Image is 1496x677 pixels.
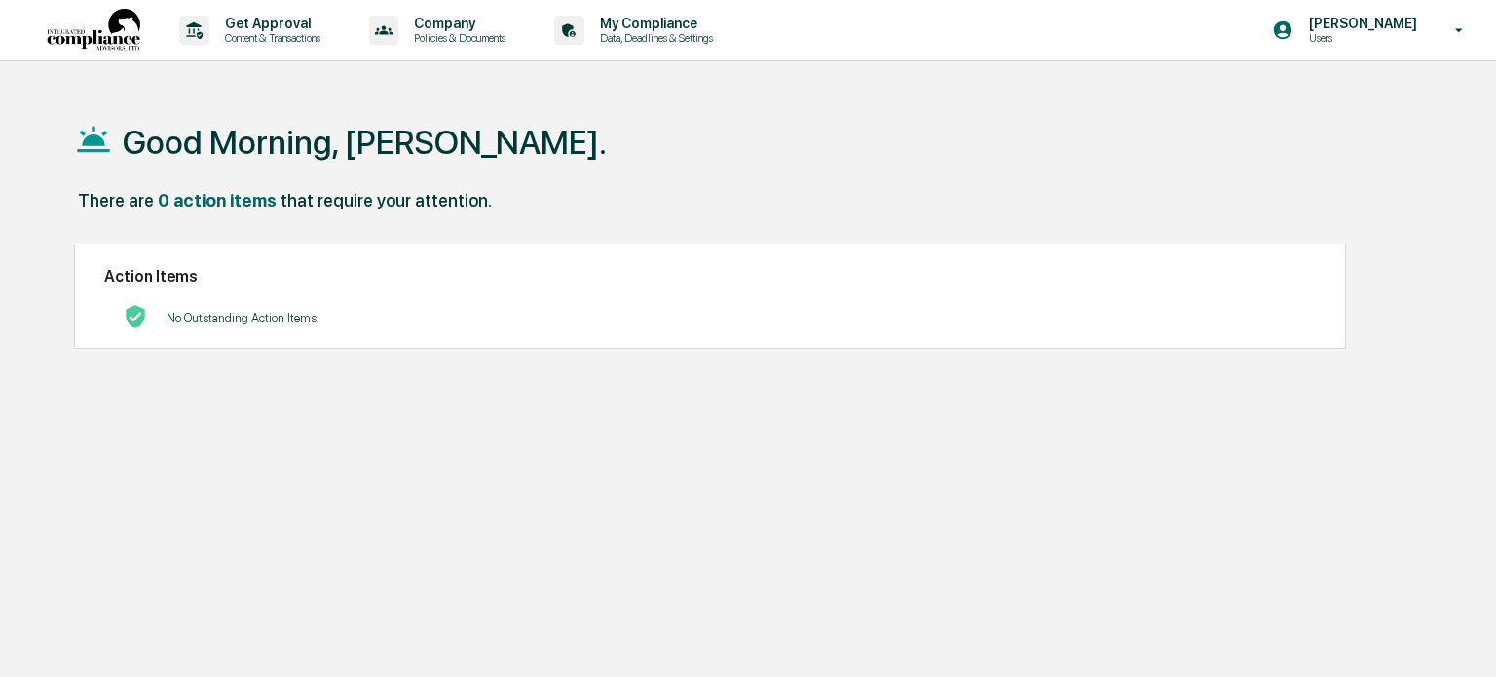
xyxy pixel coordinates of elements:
div: 0 action items [158,190,277,210]
h2: Action Items [104,267,1316,285]
p: [PERSON_NAME] [1293,16,1427,31]
p: Users [1293,31,1427,45]
img: No Actions logo [124,305,147,328]
p: Content & Transactions [209,31,330,45]
img: logo [47,9,140,53]
p: Company [398,16,515,31]
p: My Compliance [584,16,723,31]
p: Data, Deadlines & Settings [584,31,723,45]
h1: Good Morning, [PERSON_NAME]. [123,123,607,162]
p: Get Approval [209,16,330,31]
div: that require your attention. [280,190,492,210]
p: Policies & Documents [398,31,515,45]
div: There are [78,190,154,210]
p: No Outstanding Action Items [167,311,317,325]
